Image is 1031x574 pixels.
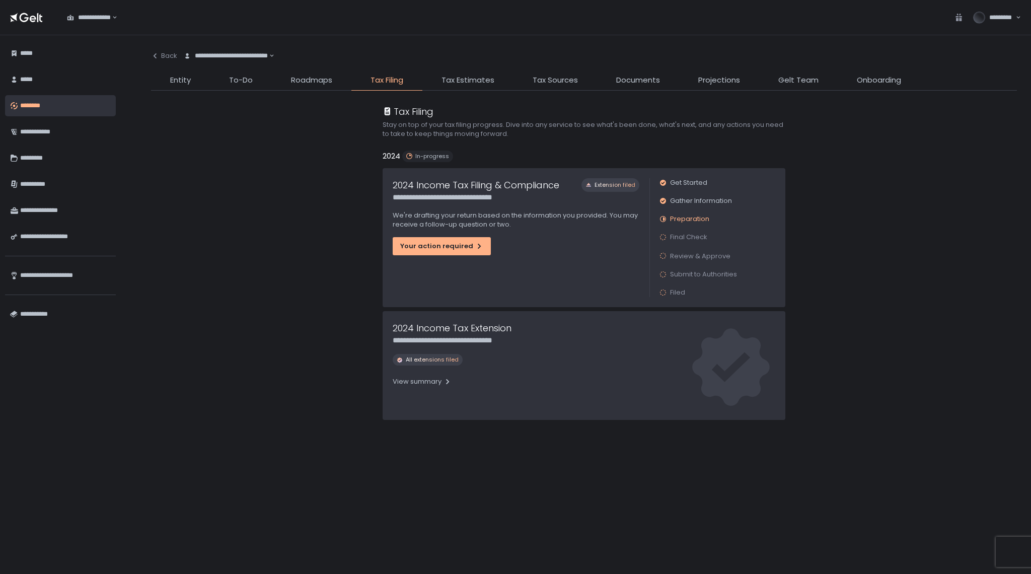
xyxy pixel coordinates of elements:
h2: Stay on top of your tax filing progress. Dive into any service to see what's been done, what's ne... [383,120,785,138]
div: Search for option [177,45,274,66]
p: We're drafting your return based on the information you provided. You may receive a follow-up que... [393,211,639,229]
span: Gather Information [670,196,732,205]
span: Submit to Authorities [670,270,737,279]
button: Back [151,45,177,66]
h1: 2024 Income Tax Filing & Compliance [393,178,559,192]
span: Preparation [670,214,709,224]
div: Back [151,51,177,60]
div: Your action required [400,242,483,251]
span: Review & Approve [670,251,730,261]
h2: 2024 [383,151,400,162]
span: Final Check [670,233,707,242]
span: To-Do [229,75,253,86]
span: Gelt Team [778,75,819,86]
div: View summary [393,377,452,386]
button: Your action required [393,237,491,255]
span: In-progress [415,153,449,160]
span: Onboarding [857,75,901,86]
span: Tax Sources [533,75,578,86]
span: Tax Filing [371,75,403,86]
span: Get Started [670,178,707,187]
span: Entity [170,75,191,86]
span: Extension filed [595,181,635,189]
span: Filed [670,288,685,297]
div: Search for option [60,7,117,28]
span: Projections [698,75,740,86]
span: All extensions filed [406,356,459,364]
span: Documents [616,75,660,86]
span: Roadmaps [291,75,332,86]
button: View summary [393,374,452,390]
div: Tax Filing [383,105,433,118]
h1: 2024 Income Tax Extension [393,321,511,335]
span: Tax Estimates [441,75,494,86]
